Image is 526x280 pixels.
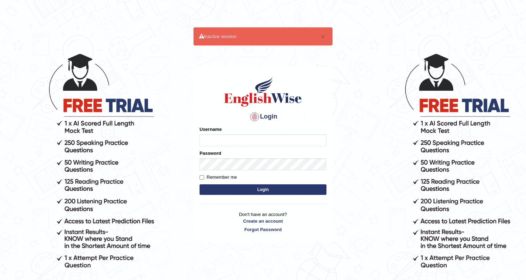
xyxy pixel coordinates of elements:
[200,175,204,180] input: Remember me
[200,174,237,181] label: Remember me
[200,218,326,224] a: Create an account
[200,211,326,233] p: Don't have an account?
[200,226,326,233] a: Forgot Password
[200,126,222,133] label: Username
[200,111,326,122] h4: Login
[200,184,326,195] button: Login
[321,33,325,40] button: ×
[194,27,332,45] div: Inactive session
[223,76,303,108] img: Logo of English Wise sign in for intelligent practice with AI
[200,150,221,157] label: Password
